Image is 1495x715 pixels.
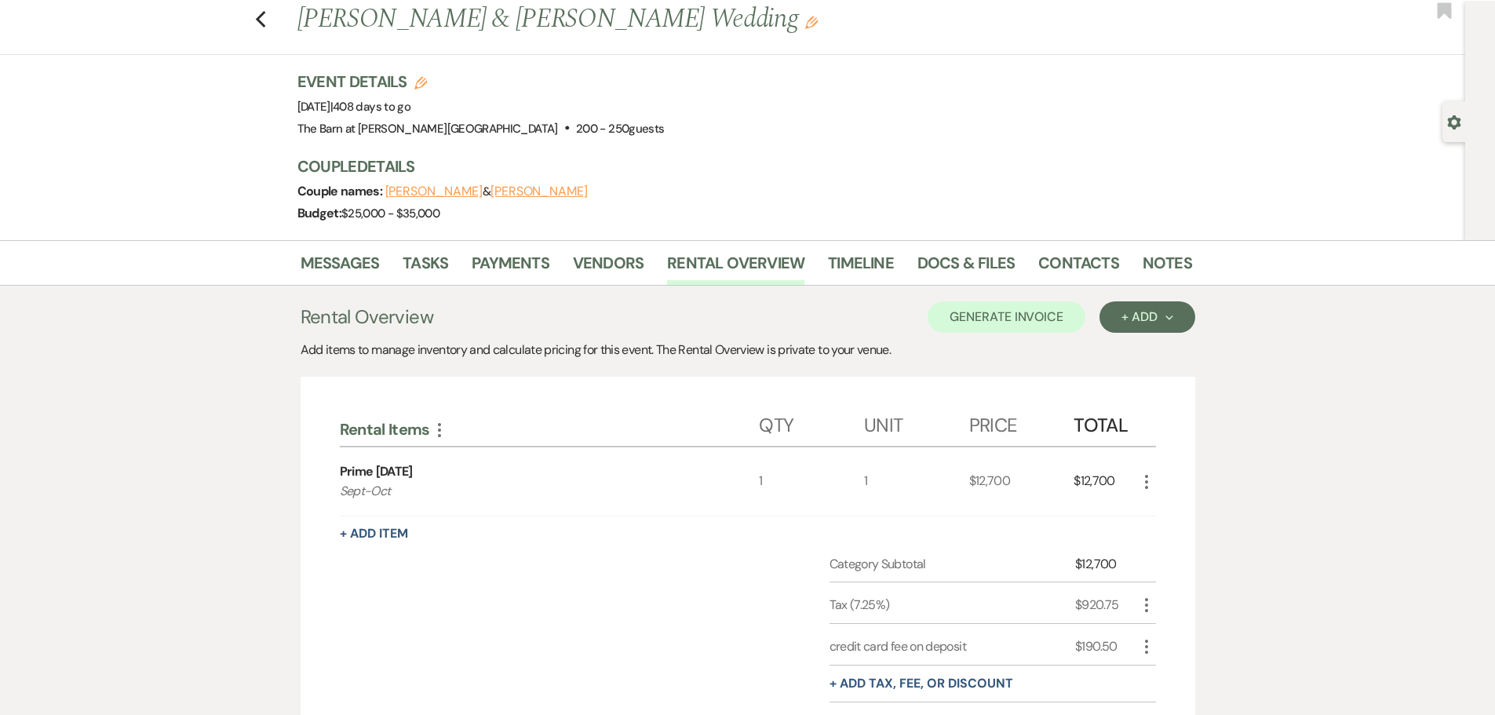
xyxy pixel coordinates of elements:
[1074,399,1136,446] div: Total
[297,183,385,199] span: Couple names:
[490,185,588,198] button: [PERSON_NAME]
[828,250,894,285] a: Timeline
[297,155,1176,177] h3: Couple Details
[1143,250,1192,285] a: Notes
[301,341,1195,359] div: Add items to manage inventory and calculate pricing for this event. The Rental Overview is privat...
[830,677,1013,690] button: + Add tax, fee, or discount
[805,15,818,29] button: Edit
[969,399,1074,446] div: Price
[297,99,411,115] span: [DATE]
[472,250,549,285] a: Payments
[576,121,664,137] span: 200 - 250 guests
[341,206,439,221] span: $25,000 - $35,000
[759,399,864,446] div: Qty
[330,99,410,115] span: |
[1038,250,1119,285] a: Contacts
[385,185,483,198] button: [PERSON_NAME]
[340,419,760,440] div: Rental Items
[830,555,1076,574] div: Category Subtotal
[333,99,410,115] span: 408 days to go
[1099,301,1194,333] button: + Add
[928,301,1085,333] button: Generate Invoice
[1121,311,1172,323] div: + Add
[667,250,804,285] a: Rental Overview
[864,447,969,516] div: 1
[1075,637,1136,656] div: $190.50
[340,481,717,502] p: Sept-Oct
[830,637,1076,656] div: credit card fee on deposit
[301,303,433,331] h3: Rental Overview
[297,121,558,137] span: The Barn at [PERSON_NAME][GEOGRAPHIC_DATA]
[917,250,1015,285] a: Docs & Files
[385,184,588,199] span: &
[297,205,342,221] span: Budget:
[340,462,413,481] div: Prime [DATE]
[1447,114,1461,129] button: Open lead details
[830,596,1076,615] div: Tax (7.25%)
[1075,596,1136,615] div: $920.75
[297,71,665,93] h3: Event Details
[573,250,644,285] a: Vendors
[297,1,1001,38] h1: [PERSON_NAME] & [PERSON_NAME] Wedding
[1074,447,1136,516] div: $12,700
[864,399,969,446] div: Unit
[969,447,1074,516] div: $12,700
[1075,555,1136,574] div: $12,700
[403,250,448,285] a: Tasks
[759,447,864,516] div: 1
[340,527,408,540] button: + Add Item
[301,250,380,285] a: Messages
